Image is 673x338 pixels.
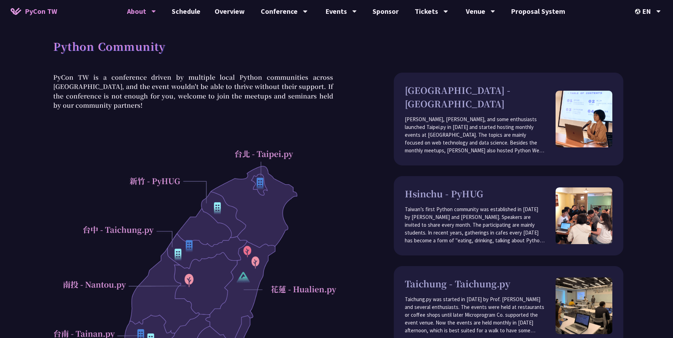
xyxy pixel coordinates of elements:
[635,9,642,14] img: Locale Icon
[556,91,612,147] img: taipei
[50,73,337,110] p: PyCon TW is a conference driven by multiple local Python communities across [GEOGRAPHIC_DATA], an...
[405,295,556,334] p: Taichung.py was started in [DATE] by Prof. [PERSON_NAME] and several enthusiasts. The events were...
[4,2,64,20] a: PyCon TW
[25,6,57,17] span: PyCon TW
[405,277,556,291] h3: Taichung - Taichung.py
[11,8,21,15] img: Home icon of PyCon TW 2025
[556,187,612,244] img: pyhug
[405,116,556,154] p: [PERSON_NAME], [PERSON_NAME], and some enthusiasts launched Taipei.py in [DATE] and started hosti...
[53,35,165,57] h1: Python Community
[556,277,612,334] img: taichung
[405,84,556,110] h3: [GEOGRAPHIC_DATA] - [GEOGRAPHIC_DATA]
[405,187,556,201] h3: Hsinchu - PyHUG
[405,205,556,244] p: Taiwan’s first Python community was established in [DATE] by [PERSON_NAME] and [PERSON_NAME]. Spe...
